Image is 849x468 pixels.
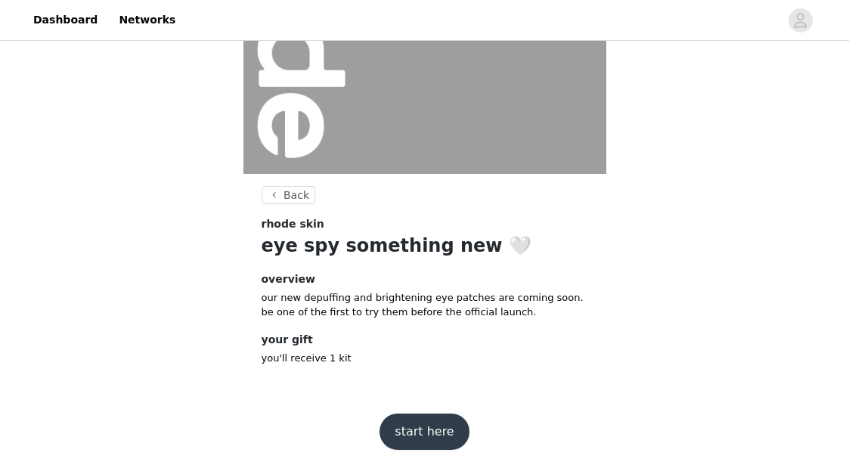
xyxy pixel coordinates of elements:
div: avatar [793,8,807,33]
h1: eye spy something new 🤍 [262,232,588,259]
button: Back [262,186,316,204]
p: you'll receive 1 kit [262,351,588,366]
span: rhode skin [262,216,324,232]
h4: your gift [262,332,588,348]
button: start here [380,414,469,450]
p: our new depuffing and brightening eye patches are coming soon. be one of the first to try them be... [262,290,588,320]
a: Dashboard [24,3,107,37]
h4: overview [262,271,588,287]
a: Networks [110,3,184,37]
